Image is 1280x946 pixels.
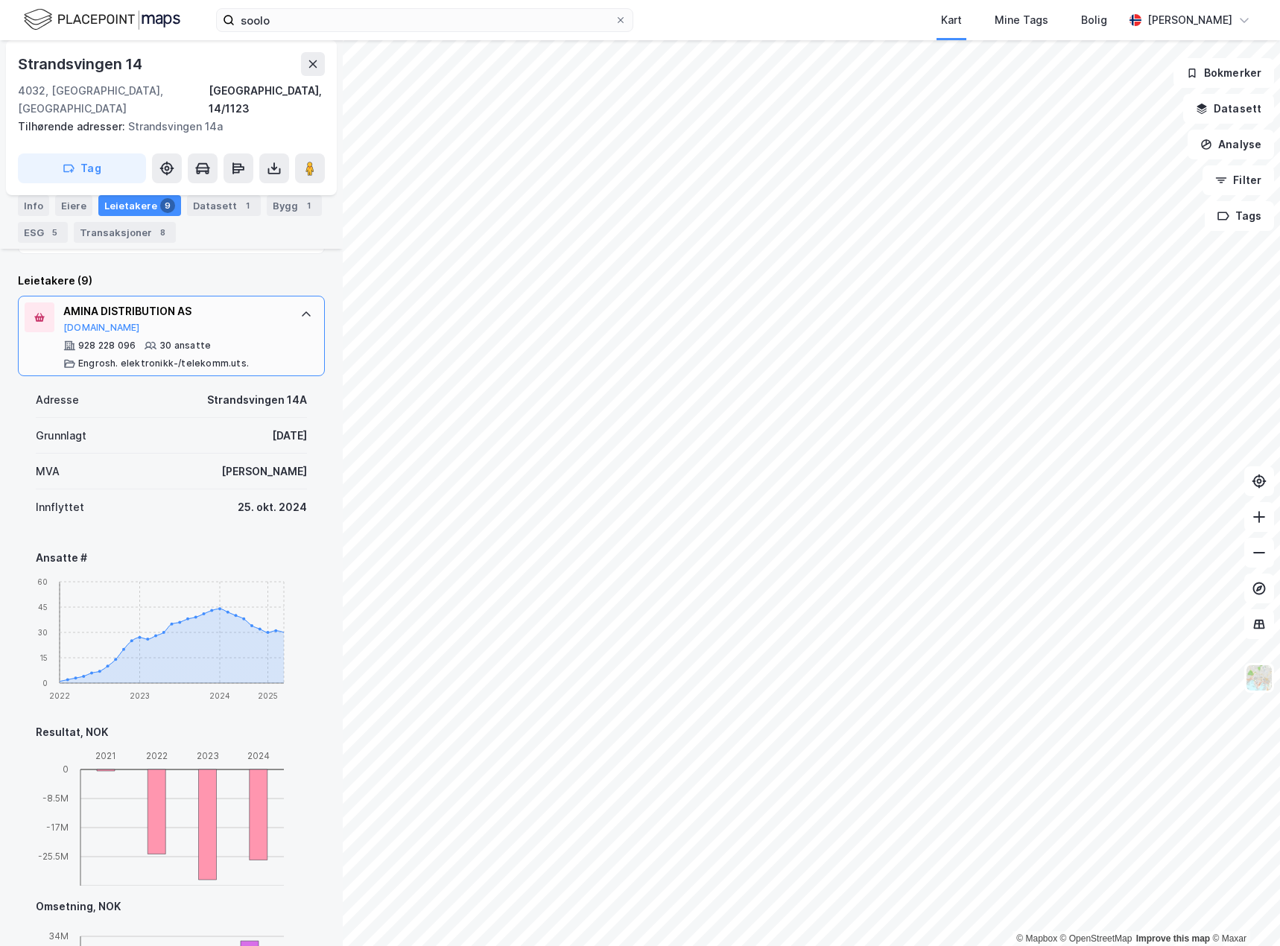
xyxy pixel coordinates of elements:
tspan: 15 [39,653,48,661]
div: AMINA DISTRIBUTION AS [63,302,285,320]
div: Kontrollprogram for chat [1205,874,1280,946]
a: Mapbox [1016,933,1057,944]
div: [PERSON_NAME] [221,463,307,480]
div: Bolig [1081,11,1107,29]
div: 4032, [GEOGRAPHIC_DATA], [GEOGRAPHIC_DATA] [18,82,209,118]
div: MVA [36,463,60,480]
button: Analyse [1188,130,1274,159]
div: 928 228 096 [78,340,136,352]
div: [DATE] [272,427,307,445]
button: [DOMAIN_NAME] [63,322,140,334]
div: Mine Tags [995,11,1048,29]
tspan: 34M [48,930,69,942]
tspan: 2022 [49,691,70,700]
span: Tilhørende adresser: [18,120,128,133]
tspan: 0 [42,678,48,687]
div: Bygg [267,195,322,216]
div: Strandsvingen 14A [207,391,307,409]
div: Adresse [36,391,79,409]
a: OpenStreetMap [1060,933,1132,944]
tspan: 2024 [247,750,270,761]
tspan: 2023 [130,691,150,700]
tspan: 2023 [197,750,219,761]
div: 5 [47,225,62,240]
div: 30 ansatte [159,340,211,352]
div: 25. okt. 2024 [238,498,307,516]
tspan: 60 [37,577,48,585]
tspan: -8.5M [42,793,69,804]
div: Ansatte # [36,549,307,567]
div: Datasett [187,195,261,216]
tspan: 2022 [146,750,168,761]
div: [GEOGRAPHIC_DATA], 14/1123 [209,82,325,118]
button: Filter [1203,165,1274,195]
img: logo.f888ab2527a4732fd821a326f86c7f29.svg [24,7,180,33]
div: Strandsvingen 14 [18,52,145,76]
div: Strandsvingen 14a [18,118,313,136]
tspan: 30 [38,627,48,636]
a: Improve this map [1136,933,1210,944]
div: 1 [240,198,255,213]
div: Engrosh. elektronikk-/telekomm.uts. [78,358,249,369]
button: Tags [1205,201,1274,231]
div: Innflyttet [36,498,84,516]
div: Resultat, NOK [36,723,307,741]
div: Omsetning, NOK [36,898,307,915]
div: 1 [301,198,316,213]
button: Datasett [1183,94,1274,124]
div: Eiere [55,195,92,216]
div: [PERSON_NAME] [1147,11,1232,29]
div: ESG [18,222,68,243]
tspan: 0 [63,764,69,775]
tspan: 45 [38,602,48,611]
div: Leietakere [98,195,181,216]
iframe: Chat Widget [1205,874,1280,946]
div: Transaksjoner [74,222,176,243]
button: Tag [18,153,146,183]
div: 9 [160,198,175,213]
div: Info [18,195,49,216]
input: Søk på adresse, matrikkel, gårdeiere, leietakere eller personer [235,9,615,31]
tspan: 2025 [258,691,278,700]
button: Bokmerker [1173,58,1274,88]
tspan: -25.5M [38,851,69,862]
img: Z [1245,664,1273,692]
tspan: 2021 [95,750,116,761]
div: Leietakere (9) [18,272,325,290]
div: 8 [155,225,170,240]
tspan: -17M [46,822,69,833]
div: Kart [941,11,962,29]
tspan: 2024 [209,691,230,700]
div: Grunnlagt [36,427,86,445]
